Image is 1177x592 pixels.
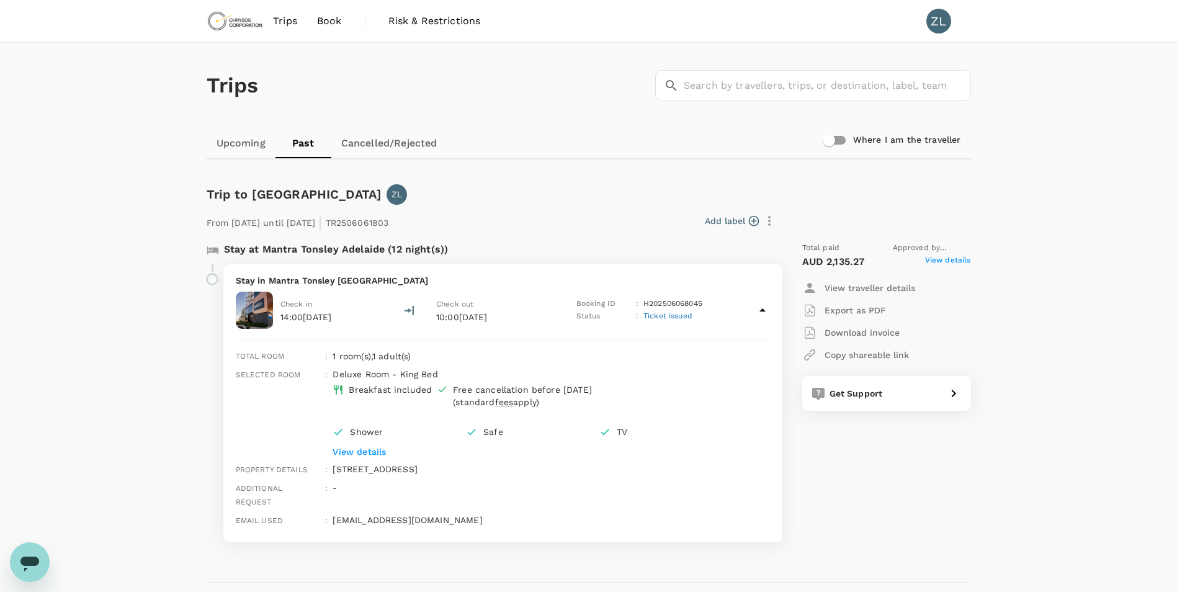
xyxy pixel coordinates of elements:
img: Chrysos Corporation [207,7,264,35]
p: Stay in Mantra Tonsley [GEOGRAPHIC_DATA] [236,274,770,287]
a: Upcoming [207,128,275,158]
button: Copy shareable link [802,344,909,366]
iframe: Button to launch messaging window [10,542,50,582]
p: ZL [392,188,402,200]
p: From [DATE] until [DATE] TR2506061803 [207,210,389,232]
span: Risk & Restrictions [388,14,481,29]
a: Past [275,128,331,158]
span: : [325,516,328,525]
button: Export as PDF [802,299,886,321]
p: [EMAIL_ADDRESS][DOMAIN_NAME] [333,514,769,526]
span: Property details [236,465,308,474]
p: Shower [350,426,456,438]
div: Breakfast included [349,383,432,396]
p: Export as PDF [825,304,886,316]
h1: Trips [207,43,259,128]
span: | [318,213,322,231]
span: Additional request [236,484,283,506]
span: fees [495,397,514,407]
p: [STREET_ADDRESS] [333,463,769,475]
p: AUD 2,135.27 [802,254,865,269]
p: Stay at Mantra Tonsley Adelaide (12 night(s)) [224,242,449,257]
p: Download invoice [825,326,900,339]
img: Mantra Tonsley Adelaide [236,292,273,329]
span: Total paid [802,242,840,254]
p: : [636,310,638,323]
p: TV [617,426,723,438]
p: Status [576,310,631,323]
p: View details [333,446,732,458]
p: : [636,298,638,310]
p: Booking ID [576,298,631,310]
button: Add label [705,215,759,227]
p: Deluxe Room - King Bed [333,368,732,380]
span: View details [925,254,971,269]
button: Download invoice [802,321,900,344]
span: Email used [236,516,284,525]
p: Safe [483,426,589,438]
p: 14:00[DATE] [280,311,332,323]
p: View traveller details [825,282,915,294]
p: Copy shareable link [825,349,909,361]
span: Check in [280,300,312,308]
span: Approved by [893,242,971,254]
h6: Trip to [GEOGRAPHIC_DATA] [207,184,382,204]
span: Total room [236,352,285,361]
button: View traveller details [802,277,915,299]
input: Search by travellers, trips, or destination, label, team [684,70,971,101]
span: Selected room [236,370,301,379]
span: : [325,370,328,379]
span: : [325,352,328,361]
div: Free cancellation before [DATE] (standard apply) [453,383,656,408]
span: Check out [436,300,473,308]
span: 1 room(s) , 1 adult(s) [333,351,411,361]
p: 10:00[DATE] [436,311,554,323]
span: Book [317,14,342,29]
span: Trips [273,14,297,29]
p: - [333,482,769,494]
span: : [325,465,328,474]
span: Get Support [830,388,883,398]
h6: Where I am the traveller [853,133,961,147]
div: ZL [926,9,951,34]
span: : [325,484,328,493]
span: Ticket issued [643,312,692,320]
a: Cancelled/Rejected [331,128,447,158]
p: H202506068045 [643,298,702,310]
